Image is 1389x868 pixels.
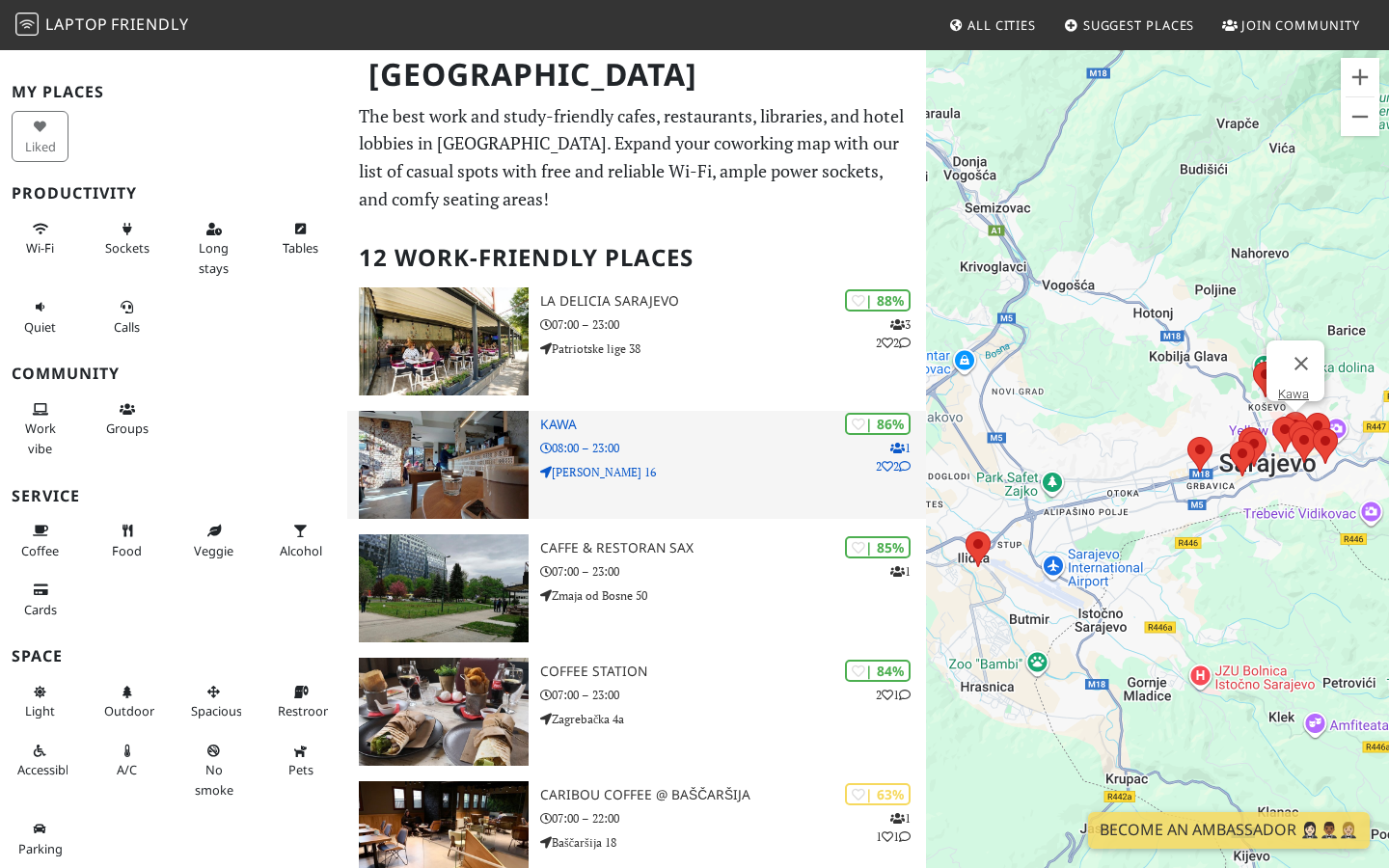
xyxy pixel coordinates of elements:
[185,515,242,566] button: Veggie
[12,184,336,203] h3: Productivity
[105,239,150,257] span: Power sockets
[347,411,926,519] a: Kawa | 86% 122 Kawa 08:00 – 23:00 [PERSON_NAME] 16
[540,315,926,334] p: 07:00 – 23:00
[12,393,68,464] button: Work vibe
[359,229,914,287] h2: 12 Work-Friendly Places
[540,293,926,310] h3: La Delicia Sarajevo
[845,413,911,435] div: | 86%
[18,840,63,857] span: Parking
[12,515,68,566] button: Coffee
[272,676,329,727] button: Restroom
[540,664,926,680] h3: Coffee Station
[15,9,189,42] a: LaptopFriendly LaptopFriendly
[21,542,59,559] span: Coffee
[1056,8,1203,42] a: Suggest Places
[288,761,313,778] span: Pet friendly
[845,660,911,682] div: | 84%
[15,13,39,36] img: LaptopFriendly
[12,676,68,727] button: Light
[876,315,911,352] p: 3 2 2
[106,420,149,437] span: Group tables
[359,102,914,213] p: The best work and study-friendly cafes, restaurants, libraries, and hotel lobbies in [GEOGRAPHIC_...
[1214,8,1368,42] a: Join Community
[359,534,529,642] img: Caffe & Restoran SAX
[359,658,529,766] img: Coffee Station
[45,14,108,35] span: Laptop
[112,542,142,559] span: Food
[98,676,155,727] button: Outdoor
[104,702,154,719] span: Outdoor area
[540,710,926,728] p: Zagrebačka 4a
[280,542,322,559] span: Alcohol
[540,463,926,481] p: [PERSON_NAME] 16
[845,783,911,805] div: | 63%
[12,83,336,101] h3: My Places
[12,213,68,264] button: Wi-Fi
[1088,812,1370,849] a: Become an Ambassador 🤵🏻‍♀️🤵🏾‍♂️🤵🏼‍♀️
[1241,16,1360,34] span: Join Community
[26,239,54,257] span: Stable Wi-Fi
[12,574,68,625] button: Cards
[540,586,926,605] p: Zmaja od Bosne 50
[191,702,242,719] span: Spacious
[199,239,229,276] span: Long stays
[540,540,926,556] h3: Caffe & Restoran SAX
[1278,340,1324,387] button: Close
[940,8,1044,42] a: All Cities
[278,702,335,719] span: Restroom
[12,365,336,383] h3: Community
[185,735,242,805] button: No smoke
[540,833,926,852] p: Baščaršija 18
[12,291,68,342] button: Quiet
[117,761,137,778] span: Air conditioned
[24,601,57,618] span: Credit cards
[967,16,1036,34] span: All Cities
[195,761,233,798] span: Smoke free
[98,393,155,445] button: Groups
[540,339,926,358] p: Patriotske lige 38
[540,417,926,433] h3: Kawa
[890,562,911,581] p: 1
[194,542,233,559] span: Veggie
[17,761,75,778] span: Accessible
[845,536,911,558] div: | 85%
[876,439,911,475] p: 1 2 2
[25,702,55,719] span: Natural light
[272,735,329,786] button: Pets
[1083,16,1195,34] span: Suggest Places
[876,809,911,846] p: 1 1 1
[272,213,329,264] button: Tables
[1278,387,1309,401] a: Kawa
[540,809,926,827] p: 07:00 – 22:00
[1341,58,1379,96] button: Zoom in
[185,213,242,284] button: Long stays
[359,287,529,395] img: La Delicia Sarajevo
[98,515,155,566] button: Food
[540,686,926,704] p: 07:00 – 23:00
[283,239,318,257] span: Work-friendly tables
[25,420,56,456] span: People working
[114,318,140,336] span: Video/audio calls
[98,735,155,786] button: A/C
[12,487,336,505] h3: Service
[540,562,926,581] p: 07:00 – 23:00
[12,813,68,864] button: Parking
[353,48,922,101] h1: [GEOGRAPHIC_DATA]
[876,686,911,704] p: 2 1
[347,287,926,395] a: La Delicia Sarajevo | 88% 322 La Delicia Sarajevo 07:00 – 23:00 Patriotske lige 38
[12,647,336,665] h3: Space
[347,658,926,766] a: Coffee Station | 84% 21 Coffee Station 07:00 – 23:00 Zagrebačka 4a
[540,439,926,457] p: 08:00 – 23:00
[24,318,56,336] span: Quiet
[98,213,155,264] button: Sockets
[359,411,529,519] img: Kawa
[185,676,242,727] button: Spacious
[347,534,926,642] a: Caffe & Restoran SAX | 85% 1 Caffe & Restoran SAX 07:00 – 23:00 Zmaja od Bosne 50
[111,14,188,35] span: Friendly
[272,515,329,566] button: Alcohol
[845,289,911,312] div: | 88%
[1341,97,1379,136] button: Zoom out
[98,291,155,342] button: Calls
[540,787,926,803] h3: Caribou Coffee @ Baščaršija
[12,735,68,786] button: Accessible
